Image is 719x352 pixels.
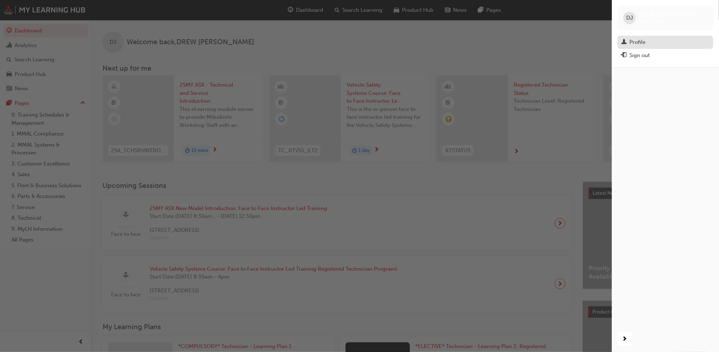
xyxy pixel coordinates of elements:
[629,38,645,46] div: Profile
[621,39,627,46] span: man-icon
[621,52,627,59] span: exit-icon
[618,36,713,49] a: Profile
[618,49,713,62] button: Sign out
[626,14,633,22] span: DJ
[629,51,650,60] div: Sign out
[639,11,699,18] span: DREW [PERSON_NAME]
[622,335,628,344] span: next-icon
[639,18,668,24] span: 0005296267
